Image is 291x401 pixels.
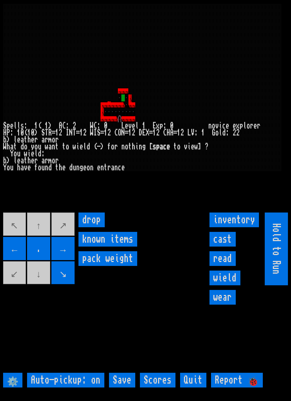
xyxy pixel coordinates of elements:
div: d [38,150,41,157]
input: ↘ [51,261,75,284]
div: l [34,150,38,157]
div: C [62,122,66,129]
div: 1 [34,122,38,129]
div: 1 [128,129,132,136]
div: n [90,164,94,171]
div: e [97,164,100,171]
div: I [66,129,69,136]
div: T [73,129,76,136]
div: ( [94,143,97,150]
div: i [219,122,222,129]
div: r [107,164,111,171]
div: m [48,157,52,164]
div: 1 [27,129,31,136]
div: o [52,136,55,143]
div: C [163,129,167,136]
div: 0 [20,129,24,136]
div: o [125,143,128,150]
div: h [7,143,10,150]
div: h [17,164,20,171]
div: I [94,129,97,136]
div: ) [48,122,52,129]
div: l [14,136,17,143]
div: o [38,164,41,171]
div: u [10,164,14,171]
div: 1 [104,129,107,136]
div: r [34,157,38,164]
div: s [153,143,156,150]
div: w [45,143,48,150]
div: a [20,157,24,164]
div: t [24,157,27,164]
div: E [153,122,156,129]
div: l [243,122,247,129]
input: wield [209,271,240,285]
div: c [163,143,167,150]
div: e [167,143,170,150]
div: 1 [153,129,156,136]
div: 2 [156,129,160,136]
div: 1 [80,129,83,136]
div: y [31,143,34,150]
input: inventory [209,212,259,227]
div: r [114,143,118,150]
input: Auto-pickup: on [27,373,104,387]
div: = [149,129,153,136]
div: l [135,122,139,129]
div: 2 [236,129,240,136]
div: h [132,143,135,150]
div: e [125,122,128,129]
div: 1 [177,129,180,136]
div: n [208,122,212,129]
div: 0 [104,122,107,129]
div: f [34,164,38,171]
div: ) [7,157,10,164]
div: v [215,122,219,129]
div: e [62,164,66,171]
div: i [135,143,139,150]
div: = [52,129,55,136]
div: w [73,143,76,150]
div: : [41,150,45,157]
div: H [3,129,7,136]
div: r [45,157,48,164]
div: w [24,150,27,157]
div: r [34,136,38,143]
div: e [191,143,194,150]
div: v [24,164,27,171]
div: R [48,129,52,136]
input: Save [109,373,135,387]
div: = [76,129,80,136]
div: n [114,164,118,171]
div: r [45,136,48,143]
div: h [27,136,31,143]
div: b [3,136,7,143]
div: a [20,136,24,143]
div: W [3,143,7,150]
div: d [48,164,52,171]
input: known items [78,232,137,247]
div: e [233,122,236,129]
div: 2 [83,129,87,136]
div: g [80,164,83,171]
div: e [31,150,34,157]
div: v [184,143,187,150]
div: a [10,143,14,150]
div: o [52,157,55,164]
div: o [177,143,180,150]
div: l [14,122,17,129]
div: C [114,129,118,136]
div: D [139,129,142,136]
div: t [55,164,59,171]
div: p [156,143,160,150]
div: i [187,143,191,150]
div: r [257,122,260,129]
div: N [121,129,125,136]
div: e [80,143,83,150]
div: o [212,122,215,129]
div: e [132,122,135,129]
div: i [27,150,31,157]
input: Quit [180,373,206,387]
div: S [41,129,45,136]
div: 2 [73,122,76,129]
